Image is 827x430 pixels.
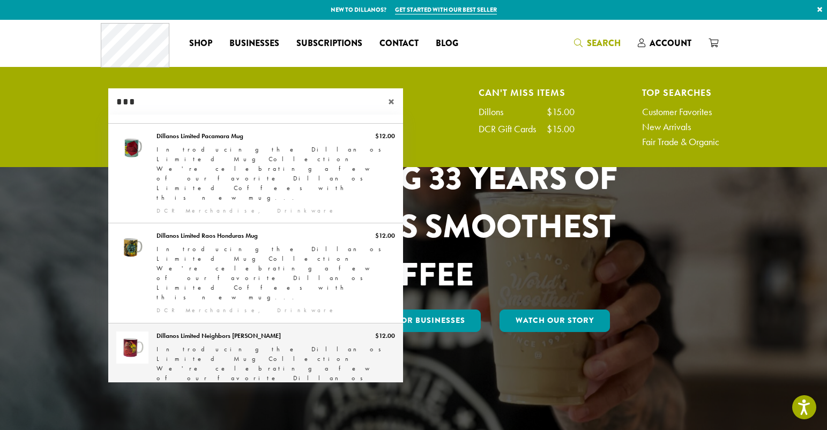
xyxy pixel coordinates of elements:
a: Coffee For Businesses [346,310,481,332]
a: Customer Favorites [642,107,719,117]
span: Account [650,37,691,49]
div: $15.00 [547,107,575,117]
a: New Arrivals [642,122,719,132]
a: Search [565,34,629,52]
span: Subscriptions [296,37,362,50]
a: Shop [181,35,221,52]
div: DCR Gift Cards [479,124,547,134]
span: Blog [436,37,458,50]
a: Get started with our best seller [395,5,497,14]
span: × [388,95,403,108]
h4: Top Searches [642,88,719,96]
span: Contact [379,37,419,50]
div: Dillons [479,107,514,117]
a: Watch Our Story [500,310,610,332]
a: Fair Trade & Organic [642,137,719,147]
h4: Can't Miss Items [479,88,575,96]
span: Shop [189,37,212,50]
div: $15.00 [547,124,575,134]
span: Search [587,37,621,49]
span: Businesses [229,37,279,50]
h1: CELEBRATING 33 YEARS OF THE WORLD’S SMOOTHEST COFFEE [178,154,649,299]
